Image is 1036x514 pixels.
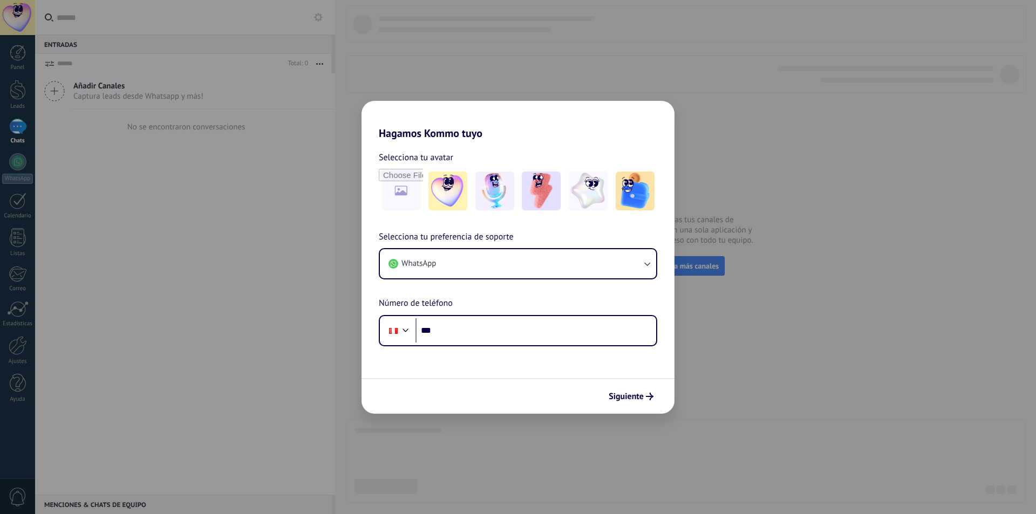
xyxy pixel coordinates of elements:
[401,258,436,269] span: WhatsApp
[475,172,514,210] img: -2.jpeg
[379,150,453,165] span: Selecciona tu avatar
[380,249,656,278] button: WhatsApp
[609,393,644,400] span: Siguiente
[616,172,655,210] img: -5.jpeg
[379,230,514,244] span: Selecciona tu preferencia de soporte
[604,387,658,406] button: Siguiente
[379,297,453,311] span: Número de teléfono
[383,319,404,342] div: Peru: + 51
[569,172,608,210] img: -4.jpeg
[362,101,674,140] h2: Hagamos Kommo tuyo
[428,172,467,210] img: -1.jpeg
[522,172,561,210] img: -3.jpeg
